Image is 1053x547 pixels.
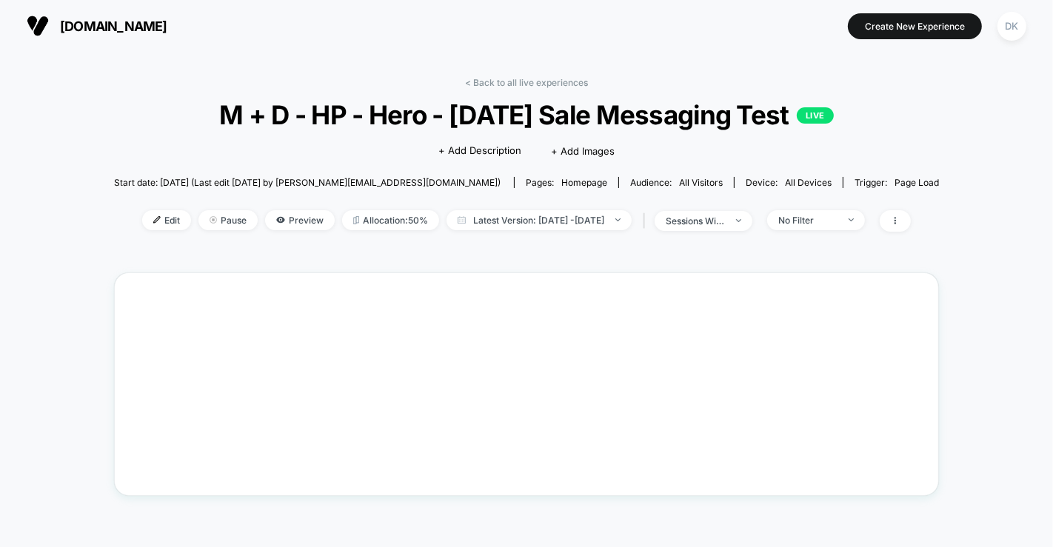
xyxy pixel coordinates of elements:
[615,218,621,221] img: end
[736,219,741,222] img: end
[778,215,838,226] div: No Filter
[438,144,521,158] span: + Add Description
[551,145,615,157] span: + Add Images
[458,216,466,224] img: calendar
[666,215,725,226] div: sessions with impression
[997,12,1026,41] div: DK
[353,216,359,224] img: rebalance
[198,210,258,230] span: Pause
[342,210,439,230] span: Allocation: 50%
[447,210,632,230] span: Latest Version: [DATE] - [DATE]
[639,210,655,232] span: |
[895,177,939,188] span: Page Load
[526,177,607,188] div: Pages:
[785,177,832,188] span: all devices
[114,177,501,188] span: Start date: [DATE] (Last edit [DATE] by [PERSON_NAME][EMAIL_ADDRESS][DOMAIN_NAME])
[27,15,49,37] img: Visually logo
[993,11,1031,41] button: DK
[855,177,939,188] div: Trigger:
[153,216,161,224] img: edit
[142,210,191,230] span: Edit
[60,19,167,34] span: [DOMAIN_NAME]
[22,14,172,38] button: [DOMAIN_NAME]
[797,107,834,124] p: LIVE
[156,99,897,130] span: M + D - HP - Hero - [DATE] Sale Messaging Test
[210,216,217,224] img: end
[848,13,982,39] button: Create New Experience
[679,177,723,188] span: All Visitors
[465,77,588,88] a: < Back to all live experiences
[734,177,843,188] span: Device:
[849,218,854,221] img: end
[561,177,607,188] span: homepage
[265,210,335,230] span: Preview
[630,177,723,188] div: Audience:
